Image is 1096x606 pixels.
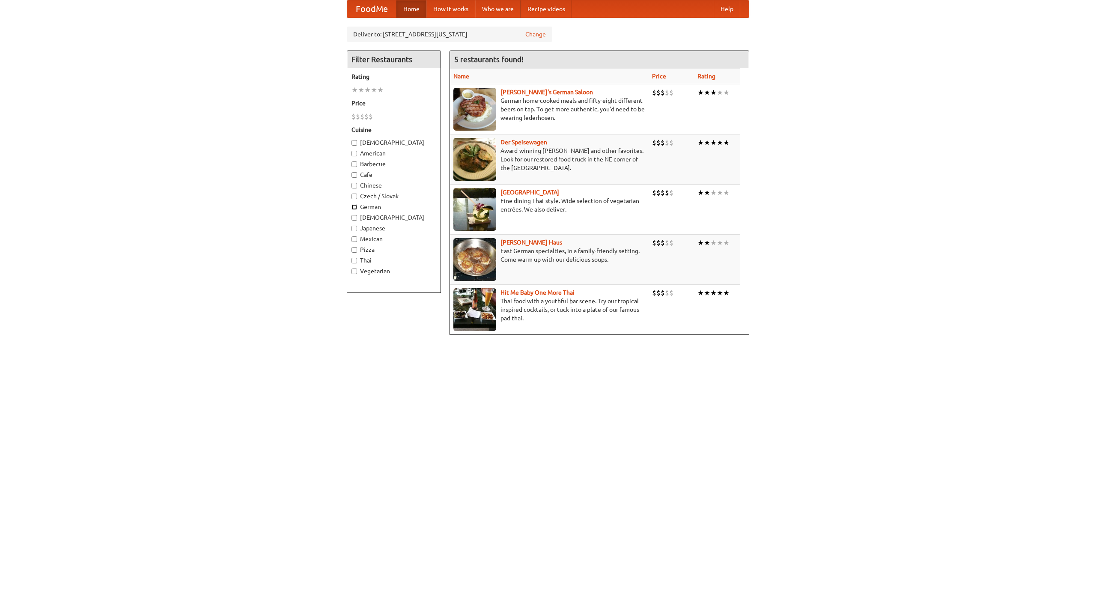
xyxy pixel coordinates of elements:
li: $ [665,88,669,97]
li: ★ [717,88,723,97]
label: Mexican [351,235,436,243]
li: ★ [710,288,717,298]
p: Award-winning [PERSON_NAME] and other favorites. Look for our restored food truck in the NE corne... [453,146,645,172]
li: ★ [377,85,384,95]
li: ★ [704,288,710,298]
input: Thai [351,258,357,263]
li: ★ [723,288,730,298]
li: $ [652,138,656,147]
li: $ [656,138,661,147]
input: Pizza [351,247,357,253]
label: [DEMOGRAPHIC_DATA] [351,138,436,147]
input: Cafe [351,172,357,178]
li: ★ [717,288,723,298]
li: $ [356,112,360,121]
li: ★ [704,138,710,147]
li: $ [656,238,661,248]
div: Deliver to: [STREET_ADDRESS][US_STATE] [347,27,552,42]
label: Chinese [351,181,436,190]
li: ★ [704,88,710,97]
li: $ [652,188,656,197]
p: German home-cooked meals and fifty-eight different beers on tap. To get more authentic, you'd nee... [453,96,645,122]
a: Change [525,30,546,39]
li: $ [360,112,364,121]
li: ★ [704,238,710,248]
label: Thai [351,256,436,265]
a: [PERSON_NAME]'s German Saloon [500,89,593,96]
a: FoodMe [347,0,396,18]
b: Der Speisewagen [500,139,547,146]
li: ★ [710,88,717,97]
li: $ [669,238,673,248]
li: ★ [710,238,717,248]
a: [PERSON_NAME] Haus [500,239,562,246]
input: Barbecue [351,161,357,167]
li: ★ [723,88,730,97]
li: ★ [697,238,704,248]
input: Vegetarian [351,269,357,274]
li: ★ [704,188,710,197]
label: Cafe [351,170,436,179]
label: Japanese [351,224,436,233]
img: satay.jpg [453,188,496,231]
li: ★ [371,85,377,95]
a: Hit Me Baby One More Thai [500,289,575,296]
input: American [351,151,357,156]
li: $ [652,88,656,97]
li: $ [369,112,373,121]
label: [DEMOGRAPHIC_DATA] [351,213,436,222]
li: ★ [697,188,704,197]
li: ★ [710,188,717,197]
li: ★ [723,188,730,197]
li: $ [656,288,661,298]
img: babythai.jpg [453,288,496,331]
img: esthers.jpg [453,88,496,131]
a: How it works [426,0,475,18]
h5: Cuisine [351,125,436,134]
li: ★ [723,138,730,147]
li: $ [661,288,665,298]
input: Japanese [351,226,357,231]
a: Home [396,0,426,18]
label: American [351,149,436,158]
li: $ [661,138,665,147]
li: ★ [723,238,730,248]
input: Czech / Slovak [351,194,357,199]
input: [DEMOGRAPHIC_DATA] [351,140,357,146]
li: ★ [717,238,723,248]
ng-pluralize: 5 restaurants found! [454,55,524,63]
img: speisewagen.jpg [453,138,496,181]
li: $ [661,88,665,97]
li: $ [661,238,665,248]
li: $ [669,188,673,197]
li: $ [652,238,656,248]
label: German [351,203,436,211]
label: Czech / Slovak [351,192,436,200]
label: Vegetarian [351,267,436,275]
li: ★ [697,288,704,298]
a: [GEOGRAPHIC_DATA] [500,189,559,196]
input: [DEMOGRAPHIC_DATA] [351,215,357,221]
li: ★ [351,85,358,95]
li: ★ [697,138,704,147]
li: $ [665,238,669,248]
li: $ [364,112,369,121]
input: Mexican [351,236,357,242]
p: Thai food with a youthful bar scene. Try our tropical inspired cocktails, or tuck into a plate of... [453,297,645,322]
li: $ [665,288,669,298]
li: ★ [717,138,723,147]
li: $ [656,88,661,97]
h5: Rating [351,72,436,81]
li: $ [652,288,656,298]
li: $ [669,288,673,298]
label: Pizza [351,245,436,254]
p: Fine dining Thai-style. Wide selection of vegetarian entrées. We also deliver. [453,197,645,214]
input: German [351,204,357,210]
li: $ [351,112,356,121]
li: ★ [710,138,717,147]
a: Name [453,73,469,80]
